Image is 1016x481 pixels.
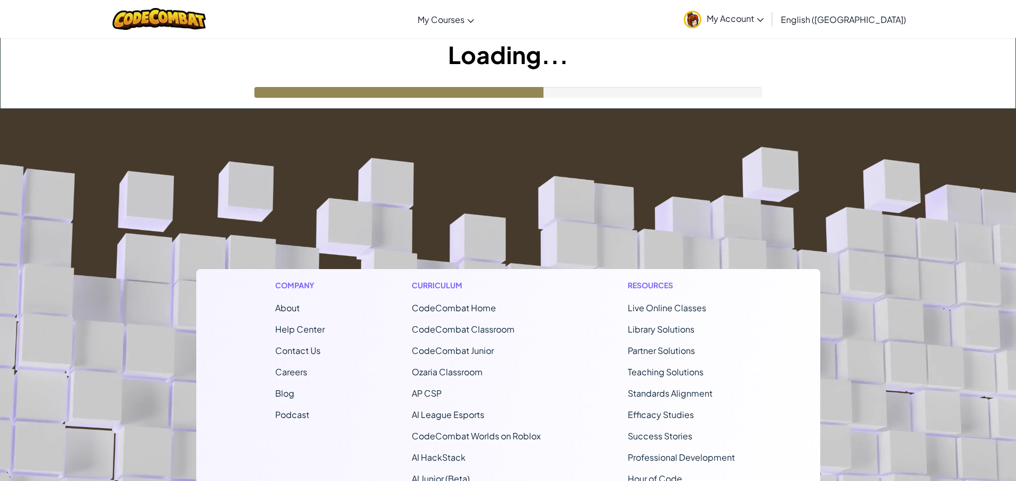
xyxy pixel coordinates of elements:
span: English ([GEOGRAPHIC_DATA]) [781,14,906,25]
span: My Courses [418,14,465,25]
span: My Account [707,13,764,24]
a: Careers [275,366,307,377]
a: Standards Alignment [628,388,713,399]
a: English ([GEOGRAPHIC_DATA]) [775,5,911,34]
a: AP CSP [412,388,442,399]
a: About [275,302,300,313]
img: CodeCombat logo [113,8,206,30]
h1: Curriculum [412,280,541,291]
a: CodeCombat Classroom [412,324,515,335]
h1: Loading... [1,38,1015,71]
a: CodeCombat Junior [412,345,494,356]
a: Podcast [275,409,309,420]
a: Ozaria Classroom [412,366,483,377]
a: AI HackStack [412,452,466,463]
a: My Account [678,2,769,36]
span: Contact Us [275,345,321,356]
a: Teaching Solutions [628,366,703,377]
a: Blog [275,388,294,399]
a: Live Online Classes [628,302,706,313]
a: Efficacy Studies [628,409,694,420]
a: Professional Development [628,452,735,463]
a: CodeCombat Worlds on Roblox [412,430,541,441]
a: Library Solutions [628,324,694,335]
a: Partner Solutions [628,345,695,356]
a: Help Center [275,324,325,335]
a: AI League Esports [412,409,484,420]
h1: Resources [628,280,741,291]
span: CodeCombat Home [412,302,496,313]
img: avatar [684,11,701,28]
h1: Company [275,280,325,291]
a: My Courses [412,5,479,34]
a: Success Stories [628,430,692,441]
